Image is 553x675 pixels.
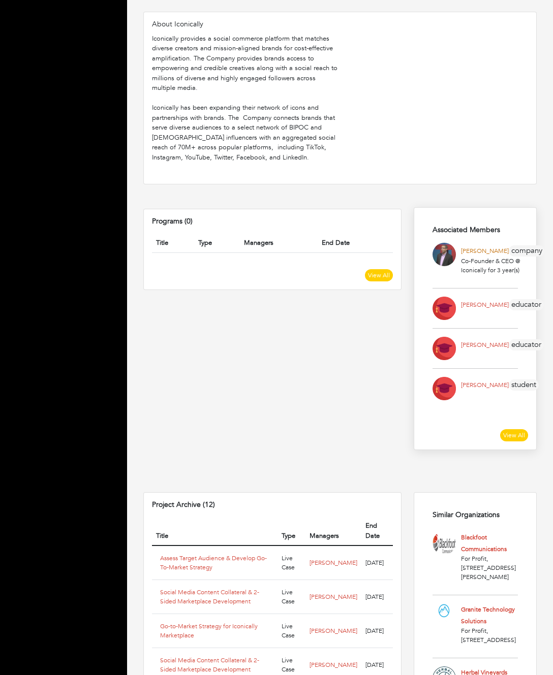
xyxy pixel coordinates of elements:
th: End Date [318,234,393,252]
span: company [509,245,545,256]
a: View All [500,429,528,441]
a: Blackfoot Communications [461,533,507,553]
a: Social Media Content Collateral & 2-Sided Marketplace Development [160,588,259,605]
a: Granite Technology Solutions [461,605,515,625]
td: Live Case [278,545,305,580]
h4: Project Archive (12) [152,501,393,509]
a: [PERSON_NAME] [461,381,509,389]
a: [PERSON_NAME] [310,661,357,669]
h4: About Iconically [152,20,338,29]
a: [PERSON_NAME] [461,301,509,309]
a: Assess Target Audience & Develop Go-To-Market Strategy [160,554,267,571]
a: [PERSON_NAME] [310,593,357,601]
a: [PERSON_NAME] [461,341,509,349]
a: [PERSON_NAME] [461,247,509,255]
div: Iconically has been expanding their network of icons and partnerships with brands. The Company co... [152,103,338,163]
th: Type [194,234,239,252]
a: Go-to-Market Strategy for Iconically Marketplace [160,622,258,639]
div: Iconically provides a social commerce platform that matches diverse creators and mission-aligned ... [152,34,338,104]
h4: Similar Organizations [433,511,518,520]
td: Live Case [278,580,305,614]
img: Student-Icon-6b6867cbad302adf8029cb3ecf392088beec6a544309a027beb5b4b4576828a8.png [433,377,456,400]
th: Managers [305,517,361,545]
h4: Associated Members [433,226,518,235]
p: For Profit, [STREET_ADDRESS] [461,626,518,645]
a: Social Media Content Collateral & 2-Sided Marketplace Development [160,656,259,673]
img: Granite%20High%20Res.png [433,603,456,627]
th: Title [152,234,194,252]
a: [PERSON_NAME] [310,559,357,567]
td: [DATE] [361,580,393,614]
th: End Date [361,517,393,545]
span: student [509,379,539,391]
a: View All [365,269,393,281]
td: [DATE] [361,614,393,648]
th: Type [278,517,305,545]
th: Managers [240,234,318,252]
img: Doane_TED_Talk.jpeg [433,243,456,266]
h4: Programs (0) [152,217,393,226]
img: BC%20Logo_Horizontal_Full%20Color.png [433,531,456,555]
td: Live Case [278,614,305,648]
td: [DATE] [361,545,393,580]
img: Student-Icon-6b6867cbad302adf8029cb3ecf392088beec6a544309a027beb5b4b4576828a8.png [433,337,456,360]
span: educator [509,339,544,350]
p: For Profit, [STREET_ADDRESS][PERSON_NAME] [461,554,518,582]
p: Co-Founder & CEO @ Iconically for 3 year(s) [461,256,545,275]
a: [PERSON_NAME] [310,627,357,635]
span: educator [509,299,544,310]
th: Title [152,517,278,545]
img: Student-Icon-6b6867cbad302adf8029cb3ecf392088beec6a544309a027beb5b4b4576828a8.png [433,297,456,320]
